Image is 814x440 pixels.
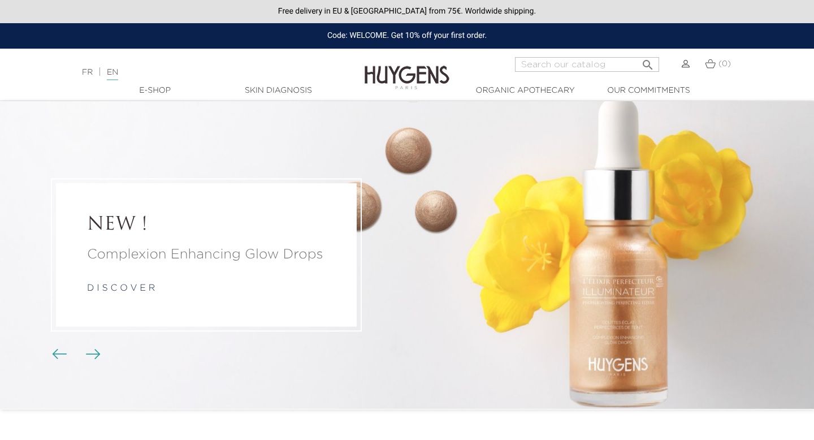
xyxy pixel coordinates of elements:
[87,245,326,265] a: Complexion Enhancing Glow Drops
[638,54,658,69] button: 
[57,346,93,363] div: Carousel buttons
[76,66,331,79] div: |
[87,215,326,236] a: NEW !
[515,57,659,72] input: Search
[107,68,118,80] a: EN
[365,48,449,91] img: Huygens
[98,85,211,97] a: E-Shop
[718,60,731,68] span: (0)
[592,85,705,97] a: Our commitments
[222,85,335,97] a: Skin Diagnosis
[641,55,655,68] i: 
[87,284,155,294] a: d i s c o v e r
[469,85,582,97] a: Organic Apothecary
[82,68,93,76] a: FR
